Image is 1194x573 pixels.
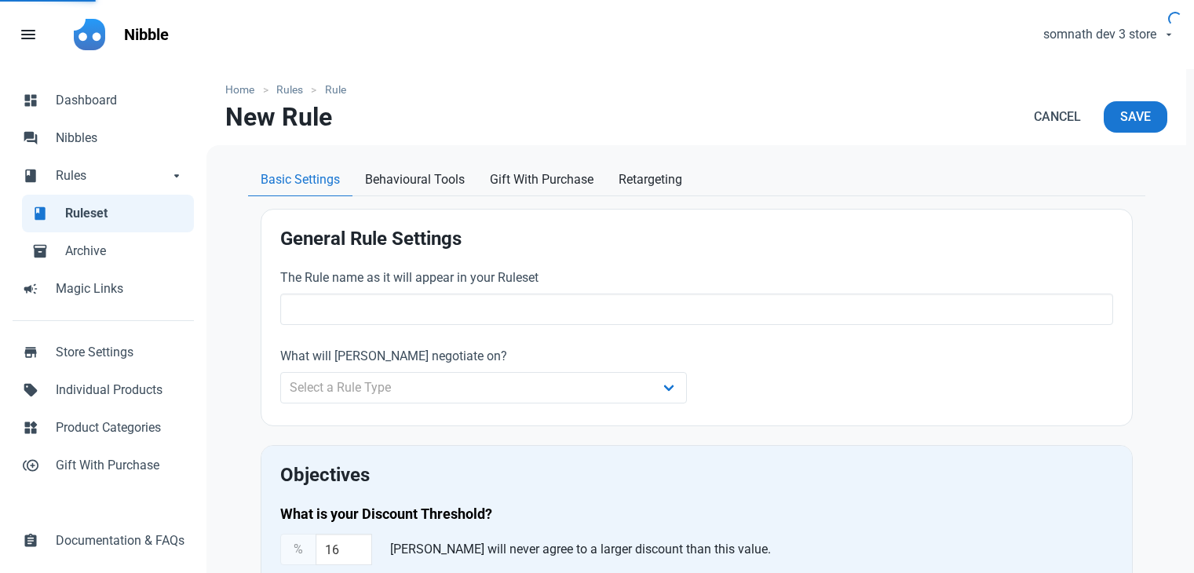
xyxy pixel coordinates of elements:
[1043,25,1156,44] span: somnath dev 3 store
[23,343,38,359] span: store
[261,170,340,189] span: Basic Settings
[23,456,38,472] span: control_point_duplicate
[280,505,1113,524] h4: What is your Discount Threshold?
[56,279,184,298] span: Magic Links
[13,447,194,484] a: control_point_duplicateGift With Purchase
[384,534,777,565] div: [PERSON_NAME] will never agree to a larger discount than this value.
[56,343,184,362] span: Store Settings
[1017,101,1097,133] a: Cancel
[23,166,38,182] span: book
[13,409,194,447] a: widgetsProduct Categories
[22,232,194,270] a: inventory_2Archive
[280,268,1113,287] label: The Rule name as it will appear in your Ruleset
[1034,108,1081,126] span: Cancel
[56,129,184,148] span: Nibbles
[280,228,1113,250] h2: General Rule Settings
[206,69,1186,101] nav: breadcrumbs
[124,24,169,46] p: Nibble
[619,170,682,189] span: Retargeting
[13,82,194,119] a: dashboardDashboard
[13,334,194,371] a: storeStore Settings
[1104,101,1167,133] button: Save
[32,242,48,257] span: inventory_2
[23,531,38,547] span: assignment
[225,82,262,98] a: Home
[1120,108,1151,126] span: Save
[280,465,1113,486] h2: Objectives
[13,119,194,157] a: forumNibbles
[23,91,38,107] span: dashboard
[23,279,38,295] span: campaign
[56,381,184,400] span: Individual Products
[56,166,169,185] span: Rules
[280,347,688,366] label: What will [PERSON_NAME] negotiate on?
[23,381,38,396] span: sell
[13,522,194,560] a: assignmentDocumentation & FAQs
[56,418,184,437] span: Product Categories
[225,103,332,131] h1: New Rule
[23,418,38,434] span: widgets
[22,195,194,232] a: bookRuleset
[268,82,312,98] a: Rules
[169,166,184,182] span: arrow_drop_down
[56,531,184,550] span: Documentation & FAQs
[65,242,184,261] span: Archive
[19,25,38,44] span: menu
[13,157,194,195] a: bookRulesarrow_drop_down
[13,371,194,409] a: sellIndividual Products
[365,170,465,189] span: Behavioural Tools
[32,204,48,220] span: book
[13,270,194,308] a: campaignMagic Links
[56,91,184,110] span: Dashboard
[1030,19,1185,50] button: somnath dev 3 store
[23,129,38,144] span: forum
[490,170,593,189] span: Gift With Purchase
[65,204,184,223] span: Ruleset
[56,456,184,475] span: Gift With Purchase
[115,13,178,57] a: Nibble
